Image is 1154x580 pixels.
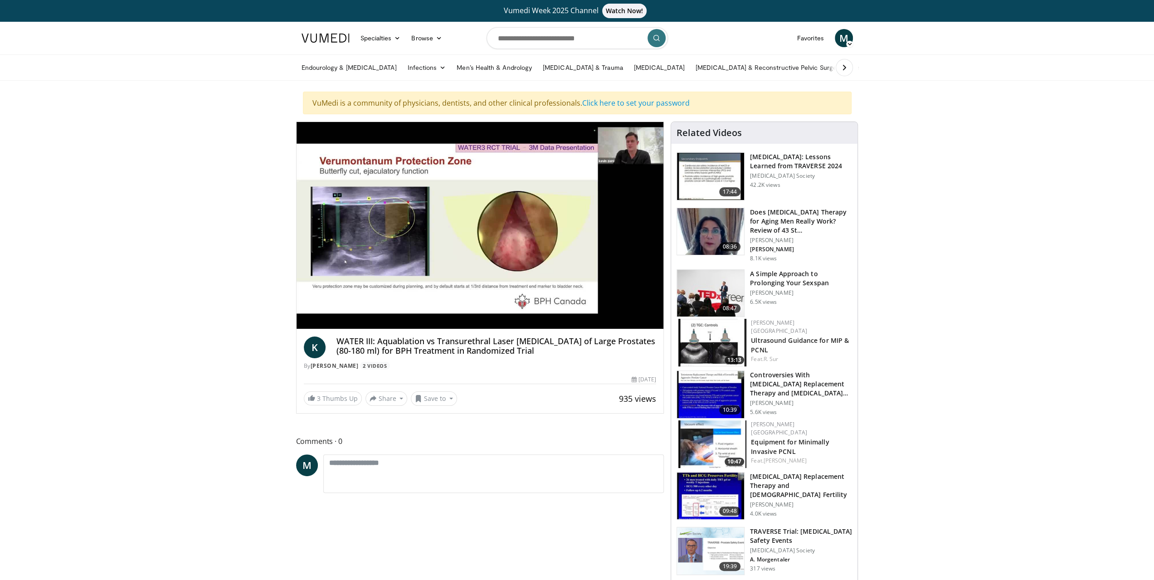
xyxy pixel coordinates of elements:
[750,409,777,416] p: 5.6K views
[678,319,746,366] a: 13:13
[632,375,656,384] div: [DATE]
[751,457,850,465] div: Feat.
[764,355,779,363] a: R. Sur
[619,393,656,404] span: 935 views
[678,420,746,468] img: 57193a21-700a-4103-8163-b4069ca57589.150x105_q85_crop-smart_upscale.jpg
[751,355,850,363] div: Feat.
[677,153,744,200] img: 1317c62a-2f0d-4360-bee0-b1bff80fed3c.150x105_q85_crop-smart_upscale.jpg
[303,92,852,114] div: VuMedi is a community of physicians, dentists, and other clinical professionals.
[296,454,318,476] a: M
[751,336,849,354] a: Ultrasound Guidance for MIP & PCNL
[355,29,406,47] a: Specialties
[750,370,852,398] h3: Controversies With [MEDICAL_DATA] Replacement Therapy and [MEDICAL_DATA] Can…
[835,29,853,47] a: M
[690,58,847,77] a: [MEDICAL_DATA] & Reconstructive Pelvic Surgery
[360,362,390,370] a: 2 Videos
[336,336,657,356] h4: WATER III: Aquablation vs Transurethral Laser [MEDICAL_DATA] of Large Prostates (80-180 ml) for B...
[317,394,321,403] span: 3
[750,172,852,180] p: [MEDICAL_DATA] Society
[750,298,777,306] p: 6.5K views
[402,58,451,77] a: Infections
[792,29,829,47] a: Favorites
[719,242,741,251] span: 08:36
[365,391,408,406] button: Share
[411,391,457,406] button: Save to
[750,246,852,253] p: [PERSON_NAME]
[750,472,852,499] h3: [MEDICAL_DATA] Replacement Therapy and [DEMOGRAPHIC_DATA] Fertility
[677,371,744,418] img: 418933e4-fe1c-4c2e-be56-3ce3ec8efa3b.150x105_q85_crop-smart_upscale.jpg
[750,527,852,545] h3: TRAVERSE Trial: [MEDICAL_DATA] Safety Events
[750,152,852,171] h3: [MEDICAL_DATA]: Lessons Learned from TRAVERSE 2024
[677,527,852,575] a: 19:39 TRAVERSE Trial: [MEDICAL_DATA] Safety Events [MEDICAL_DATA] Society A. Morgentaler 317 views
[582,98,690,108] a: Click here to set your password
[719,507,741,516] span: 09:48
[677,527,744,575] img: 9812f22f-d817-4923-ae6c-a42f6b8f1c21.png.150x105_q85_crop-smart_upscale.png
[677,370,852,419] a: 10:39 Controversies With [MEDICAL_DATA] Replacement Therapy and [MEDICAL_DATA] Can… [PERSON_NAME]...
[719,405,741,414] span: 10:39
[764,457,807,464] a: [PERSON_NAME]
[406,29,448,47] a: Browse
[487,27,668,49] input: Search topics, interventions
[725,356,744,364] span: 13:13
[750,255,777,262] p: 8.1K views
[602,4,647,18] span: Watch Now!
[719,562,741,571] span: 19:39
[677,269,852,317] a: 08:47 A Simple Approach to Prolonging Your Sexspan [PERSON_NAME] 6.5K views
[750,501,852,508] p: [PERSON_NAME]
[677,208,852,262] a: 08:36 Does [MEDICAL_DATA] Therapy for Aging Men Really Work? Review of 43 St… [PERSON_NAME] [PERS...
[750,556,852,563] p: A. Morgentaler
[750,208,852,235] h3: Does [MEDICAL_DATA] Therapy for Aging Men Really Work? Review of 43 St…
[751,319,807,335] a: [PERSON_NAME] [GEOGRAPHIC_DATA]
[750,237,852,244] p: [PERSON_NAME]
[677,270,744,317] img: c4bd4661-e278-4c34-863c-57c104f39734.150x105_q85_crop-smart_upscale.jpg
[302,34,350,43] img: VuMedi Logo
[750,400,852,407] p: [PERSON_NAME]
[451,58,537,77] a: Men’s Health & Andrology
[677,473,744,520] img: 58e29ddd-d015-4cd9-bf96-f28e303b730c.150x105_q85_crop-smart_upscale.jpg
[750,289,852,297] p: [PERSON_NAME]
[677,208,744,255] img: 4d4bce34-7cbb-4531-8d0c-5308a71d9d6c.150x105_q85_crop-smart_upscale.jpg
[751,420,807,436] a: [PERSON_NAME] [GEOGRAPHIC_DATA]
[678,420,746,468] a: 10:47
[677,127,742,138] h4: Related Videos
[750,269,852,288] h3: A Simple Approach to Prolonging Your Sexspan
[719,304,741,313] span: 08:47
[750,547,852,554] p: [MEDICAL_DATA] Society
[750,510,777,517] p: 4.0K views
[297,122,664,329] video-js: Video Player
[677,152,852,200] a: 17:44 [MEDICAL_DATA]: Lessons Learned from TRAVERSE 2024 [MEDICAL_DATA] Society 42.2K views
[296,435,664,447] span: Comments 0
[296,58,402,77] a: Endourology & [MEDICAL_DATA]
[311,362,359,370] a: [PERSON_NAME]
[750,181,780,189] p: 42.2K views
[725,458,744,466] span: 10:47
[304,362,657,370] div: By
[678,319,746,366] img: ae74b246-eda0-4548-a041-8444a00e0b2d.150x105_q85_crop-smart_upscale.jpg
[303,4,852,18] a: Vumedi Week 2025 ChannelWatch Now!
[628,58,690,77] a: [MEDICAL_DATA]
[751,438,829,456] a: Equipment for Minimally Invasive PCNL
[304,391,362,405] a: 3 Thumbs Up
[719,187,741,196] span: 17:44
[750,565,775,572] p: 317 views
[537,58,628,77] a: [MEDICAL_DATA] & Trauma
[677,472,852,520] a: 09:48 [MEDICAL_DATA] Replacement Therapy and [DEMOGRAPHIC_DATA] Fertility [PERSON_NAME] 4.0K views
[304,336,326,358] a: K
